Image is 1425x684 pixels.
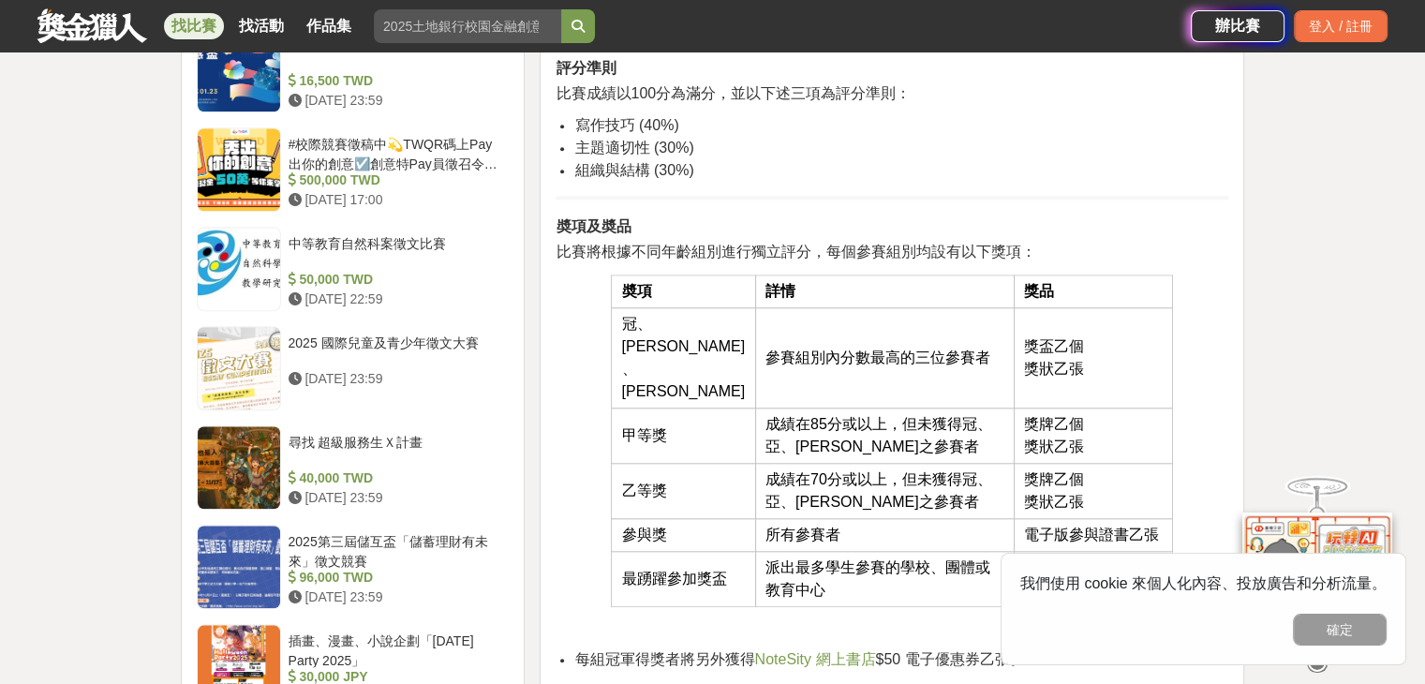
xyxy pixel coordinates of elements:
[1024,527,1159,543] span: 電子版參與證書乙張
[1024,471,1084,487] span: 獎牌乙個
[574,140,693,156] span: 主題適切性 (30%)
[1294,10,1388,42] div: 登入 / 註冊
[765,559,990,598] span: 派出最多學生參賽的學校、團體或教育中心
[556,244,1035,260] span: 比賽將根據不同年齡組別進行獨立評分，每個參賽組別均設有以下獎項：
[621,483,666,498] span: 乙等獎
[289,488,502,508] div: [DATE] 23:59
[299,13,359,39] a: 作品集
[1024,361,1084,377] span: 獎狀乙張
[556,60,616,76] strong: 評分準則
[765,416,992,454] span: 成績在85分或以上，但未獲得冠、亞、[PERSON_NAME]之參賽者
[621,527,666,543] span: 參與獎
[289,587,502,607] div: [DATE] 23:59
[289,334,502,369] div: 2025 國際兒童及青少年徵文大賽
[289,234,502,270] div: 中等教育自然科案徵文比賽
[289,135,502,171] div: #校際競賽徵稿中💫TWQR碼上Pay出你的創意☑️創意特Pay員徵召令🔥短影音、梗圖大賽開跑啦🤩
[289,190,502,210] div: [DATE] 17:00
[289,568,502,587] div: 96,000 TWD
[1024,283,1054,299] span: 獎品
[621,283,651,299] span: 奬項
[754,651,875,667] span: NoteSity 網上書店
[765,349,990,365] span: 參賽組別內分數最高的三位參賽者
[289,91,502,111] div: [DATE] 23:59
[1024,439,1084,454] span: 獎狀乙張
[621,427,666,443] span: 甲等獎
[197,28,510,112] a: 2026 數感盃：AI共創新詩圖文競賽 16,500 TWD [DATE] 23:59
[765,471,992,510] span: 成績在70分或以上，但未獲得冠、亞、[PERSON_NAME]之參賽者
[1191,10,1284,42] a: 辦比賽
[289,36,502,71] div: 2026 數感盃：AI共創新詩圖文競賽
[621,571,726,587] span: 最踴躍參加獎盃
[754,652,875,667] a: NoteSity 網上書店
[574,162,693,178] span: 組織與結構 (30%)
[289,171,502,190] div: 500,000 TWD
[197,127,510,212] a: #校際競賽徵稿中💫TWQR碼上Pay出你的創意☑️創意特Pay員徵召令🔥短影音、梗圖大賽開跑啦🤩 500,000 TWD [DATE] 17:00
[574,651,754,667] span: 每組冠軍得獎者將另外獲得
[164,13,224,39] a: 找比賽
[1293,614,1387,646] button: 確定
[574,117,678,133] span: 寫作技巧 (40%)
[289,369,502,389] div: [DATE] 23:59
[1024,494,1084,510] span: 獎狀乙張
[556,85,911,101] span: 比賽成績以100分為滿分，並以下述三項為評分準則：
[374,9,561,43] input: 2025土地銀行校園金融創意挑戰賽：從你出發 開啟智慧金融新頁
[289,532,502,568] div: 2025第三屆儲互盃「儲蓄理財有未來」徵文競賽
[765,527,840,543] span: 所有參賽者
[197,525,510,609] a: 2025第三屆儲互盃「儲蓄理財有未來」徵文競賽 96,000 TWD [DATE] 23:59
[1024,338,1084,354] span: 獎盃乙個
[289,71,502,91] div: 16,500 TWD
[556,218,631,234] strong: 奬項及奬品
[197,227,510,311] a: 中等教育自然科案徵文比賽 50,000 TWD [DATE] 22:59
[289,468,502,488] div: 40,000 TWD
[621,316,745,399] span: 冠、[PERSON_NAME]、[PERSON_NAME]
[765,283,795,299] span: 詳情
[289,290,502,309] div: [DATE] 22:59
[289,632,502,667] div: 插畫、漫畫、小說企劃「[DATE] Party 2025」
[231,13,291,39] a: 找活動
[197,425,510,510] a: 尋找 超級服務生Ｘ計畫 40,000 TWD [DATE] 23:59
[1242,513,1392,637] img: d2146d9a-e6f6-4337-9592-8cefde37ba6b.png
[197,326,510,410] a: 2025 國際兒童及青少年徵文大賽 [DATE] 23:59
[1020,575,1387,591] span: 我們使用 cookie 來個人化內容、投放廣告和分析流量。
[289,433,502,468] div: 尋找 超級服務生Ｘ計畫
[1024,416,1084,432] span: 獎牌乙個
[875,651,1024,667] span: $50 電子優惠券乙張。
[289,270,502,290] div: 50,000 TWD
